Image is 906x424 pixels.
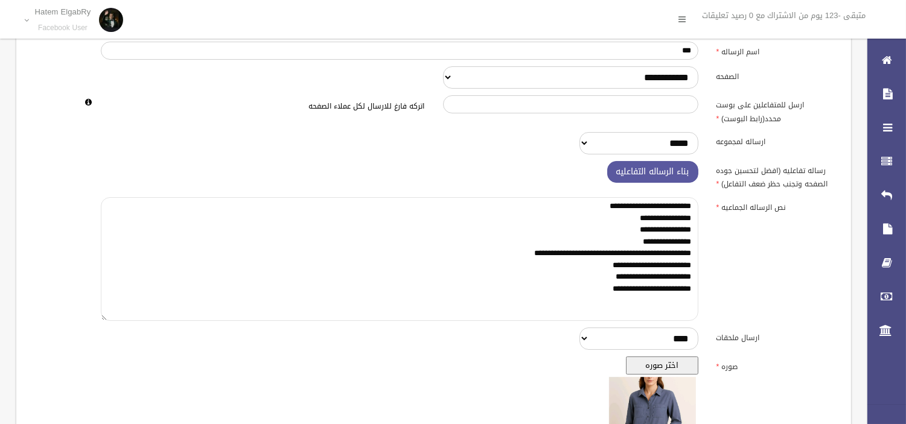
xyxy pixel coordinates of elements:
small: Facebook User [35,24,91,33]
button: اختر صوره [626,356,698,375]
label: رساله تفاعليه (افضل لتحسين جوده الصفحه وتجنب حظر ضعف التفاعل) [707,161,844,191]
label: نص الرساله الجماعيه [707,197,844,214]
h6: اتركه فارغ للارسال لكل عملاء الصفحه [101,103,424,110]
label: ارسال ملحقات [707,327,844,344]
label: ارسل للمتفاعلين على بوست محدد(رابط البوست) [707,95,844,125]
button: بناء الرساله التفاعليه [607,161,698,183]
label: صوره [707,356,844,373]
label: اسم الرساله [707,42,844,59]
p: Hatem ElgabRy [35,7,91,16]
label: الصفحه [707,66,844,83]
label: ارساله لمجموعه [707,132,844,149]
